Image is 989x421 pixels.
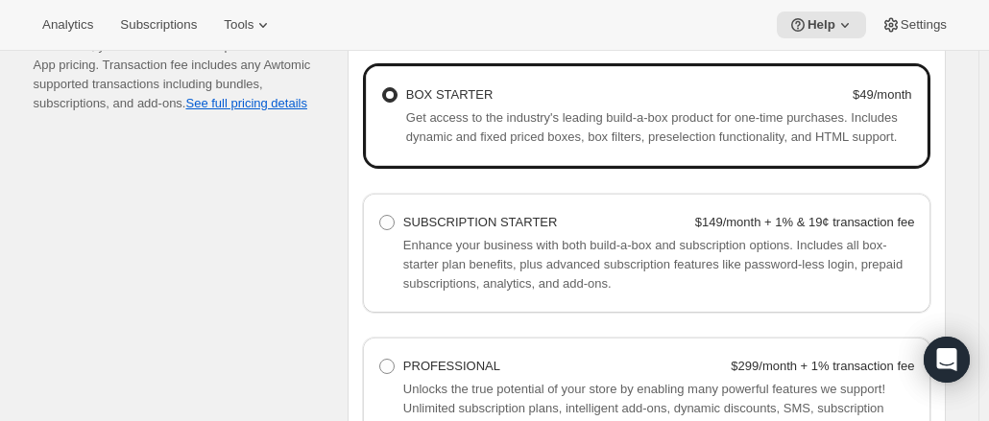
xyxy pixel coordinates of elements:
[403,215,558,229] span: SUBSCRIPTION STARTER
[406,110,898,144] span: Get access to the industry's leading build-a-box product for one-time purchases. Includes dynamic...
[808,17,835,33] span: Help
[777,12,866,38] button: Help
[406,87,494,102] span: BOX STARTER
[185,96,306,110] a: See full pricing details
[224,17,253,33] span: Tools
[109,12,208,38] button: Subscriptions
[870,12,958,38] button: Settings
[853,87,911,102] strong: $49/month
[403,238,903,291] span: Enhance your business with both build-a-box and subscription options. Includes all box-starter pl...
[42,17,93,33] span: Analytics
[212,12,284,38] button: Tools
[34,17,317,113] div: Before you can go live with the subscription widget or bundles, you'll be asked to accept the Awt...
[120,17,197,33] span: Subscriptions
[901,17,947,33] span: Settings
[924,337,970,383] div: Open Intercom Messenger
[695,215,915,229] strong: $149/month + 1% & 19¢ transaction fee
[31,12,105,38] button: Analytics
[731,359,914,373] strong: $299/month + 1% transaction fee
[403,359,500,373] span: PROFESSIONAL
